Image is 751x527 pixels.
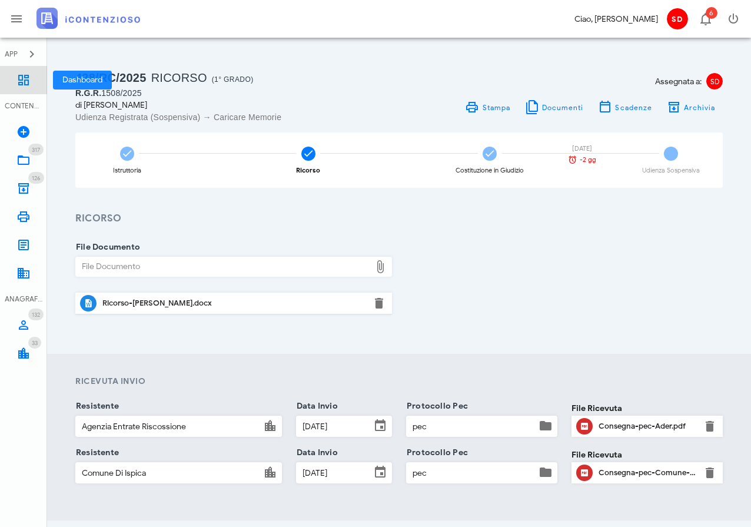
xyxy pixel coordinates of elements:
[642,167,700,174] div: Udienza Sospensiva
[76,257,371,276] div: File Documento
[407,463,536,483] input: Protocollo Pec
[113,167,141,174] div: Istruttoria
[32,339,38,347] span: 33
[75,87,392,99] div: 1508/2025
[403,400,468,412] label: Protocollo Pec
[212,75,254,84] span: (1° Grado)
[72,241,140,253] label: File Documento
[28,144,44,155] span: Distintivo
[599,417,696,436] div: Clicca per aprire un'anteprima del file o scaricarlo
[599,422,696,431] div: Consegna-pec-Ader.pdf
[72,447,119,459] label: Resistente
[372,296,386,310] button: Elimina
[655,75,702,88] span: Assegnata a:
[576,418,593,435] button: Clicca per aprire un'anteprima del file o scaricarlo
[580,157,596,163] span: -2 gg
[72,400,119,412] label: Resistente
[599,463,696,482] div: Clicca per aprire un'anteprima del file o scaricarlo
[75,211,723,226] h3: Ricorso
[571,449,622,461] label: File Ricevuta
[75,71,147,84] span: 428/RC/2025
[76,416,261,436] input: Resistente
[599,468,696,478] div: Consegna-pec-Comune-[GEOGRAPHIC_DATA]pdf
[80,295,97,311] button: Clicca per aprire un'anteprima del file o scaricarlo
[517,99,591,115] button: Documenti
[706,7,717,19] span: Distintivo
[591,99,660,115] button: Scadenze
[703,419,717,433] button: Elimina
[5,101,42,111] div: CONTENZIOSO
[102,294,365,313] div: Clicca per aprire un'anteprima del file o scaricarlo
[481,103,510,112] span: Stampa
[32,174,41,182] span: 126
[574,13,658,25] div: Ciao, [PERSON_NAME]
[571,402,622,415] label: File Ricevuta
[28,172,44,184] span: Distintivo
[458,99,517,115] a: Stampa
[28,309,44,320] span: Distintivo
[541,103,584,112] span: Documenti
[664,147,678,161] span: 4
[706,73,723,90] span: SD
[296,167,320,174] div: Ricorso
[667,8,688,29] span: SD
[703,466,717,480] button: Elimina
[663,5,691,33] button: SD
[151,71,207,84] span: Ricorso
[403,447,468,459] label: Protocollo Pec
[75,111,392,123] div: Udienza Registrata (Sospensiva) → Caricare Memorie
[75,99,392,111] div: di [PERSON_NAME]
[407,416,536,436] input: Protocollo Pec
[691,5,719,33] button: Distintivo
[683,103,716,112] span: Archivia
[76,463,261,483] input: Resistente
[32,146,40,154] span: 317
[28,337,41,349] span: Distintivo
[75,88,101,98] span: R.G.R.
[5,294,42,304] div: ANAGRAFICA
[456,167,524,174] div: Costituzione in Giudizio
[293,400,338,412] label: Data Invio
[32,311,40,319] span: 132
[36,8,140,29] img: logo-text-2x.png
[659,99,723,115] button: Archivia
[75,375,723,387] h4: Ricevuta Invio
[576,465,593,481] button: Clicca per aprire un'anteprima del file o scaricarlo
[561,145,603,152] div: [DATE]
[102,299,365,308] div: Ricorso-[PERSON_NAME].docx
[614,103,652,112] span: Scadenze
[293,447,338,459] label: Data Invio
